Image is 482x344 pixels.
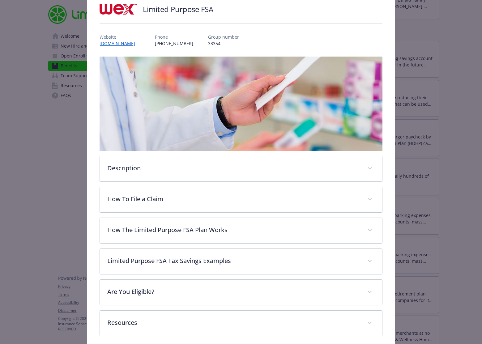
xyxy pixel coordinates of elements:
[208,40,239,47] p: 33354
[155,40,193,47] p: [PHONE_NUMBER]
[155,34,193,40] p: Phone
[100,40,140,46] a: [DOMAIN_NAME]
[107,194,360,204] p: How To File a Claim
[107,164,360,173] p: Description
[100,311,382,336] div: Resources
[143,4,213,15] h2: Limited Purpose FSA
[100,280,382,305] div: Are You Eligible?
[107,256,360,265] p: Limited Purpose FSA Tax Savings Examples
[107,318,360,327] p: Resources
[208,34,239,40] p: Group number
[100,218,382,243] div: How The Limited Purpose FSA Plan Works
[100,57,383,151] img: banner
[100,249,382,274] div: Limited Purpose FSA Tax Savings Examples
[107,225,360,235] p: How The Limited Purpose FSA Plan Works
[107,287,360,296] p: Are You Eligible?
[100,156,382,181] div: Description
[100,187,382,212] div: How To File a Claim
[100,34,140,40] p: Website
